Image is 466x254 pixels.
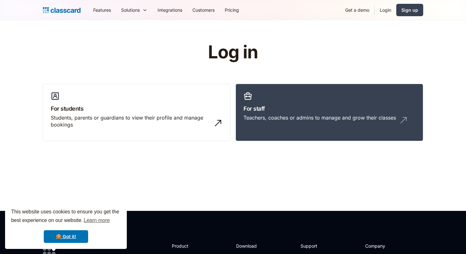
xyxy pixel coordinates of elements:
[88,3,116,17] a: Features
[43,6,81,15] a: Logo
[133,42,334,62] h1: Log in
[220,3,244,17] a: Pricing
[11,208,121,225] span: This website uses cookies to ensure you get the best experience on our website.
[83,216,111,225] a: learn more about cookies
[243,114,396,121] div: Teachers, coaches or admins to manage and grow their classes
[340,3,374,17] a: Get a demo
[43,84,230,141] a: For studentsStudents, parents or guardians to view their profile and manage bookings
[236,243,262,249] h2: Download
[365,243,407,249] h2: Company
[116,3,152,17] div: Solutions
[301,243,326,249] h2: Support
[44,230,88,243] a: dismiss cookie message
[51,104,223,113] h3: For students
[236,84,423,141] a: For staffTeachers, coaches or admins to manage and grow their classes
[401,7,418,13] div: Sign up
[5,202,127,249] div: cookieconsent
[172,243,206,249] h2: Product
[243,104,415,113] h3: For staff
[375,3,396,17] a: Login
[152,3,187,17] a: Integrations
[51,114,210,128] div: Students, parents or guardians to view their profile and manage bookings
[121,7,140,13] div: Solutions
[187,3,220,17] a: Customers
[396,4,423,16] a: Sign up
